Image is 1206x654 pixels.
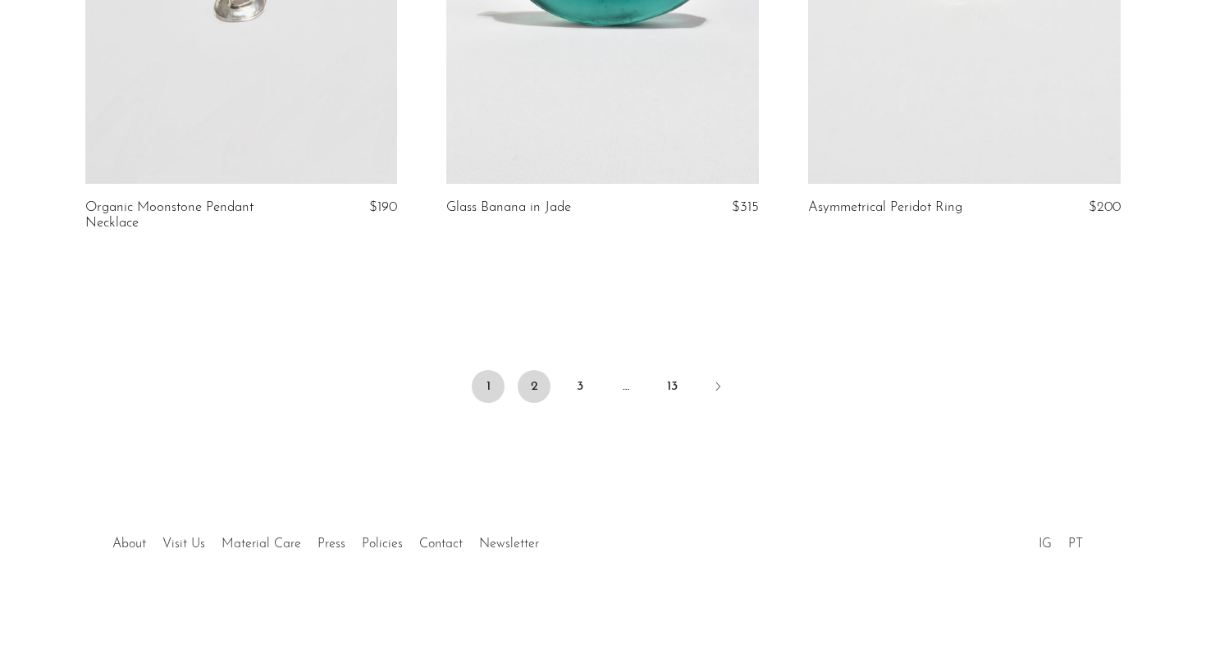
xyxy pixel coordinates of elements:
a: 2 [518,370,550,403]
a: Press [317,537,345,551]
a: IG [1039,537,1052,551]
a: Material Care [222,537,301,551]
span: $190 [369,200,397,214]
a: Asymmetrical Peridot Ring [808,200,962,215]
span: … [610,370,642,403]
a: 3 [564,370,596,403]
a: Organic Moonstone Pendant Necklace [85,200,295,231]
span: $315 [732,200,759,214]
span: $200 [1089,200,1121,214]
span: 1 [472,370,505,403]
a: About [112,537,146,551]
a: Glass Banana in Jade [446,200,571,215]
ul: Social Medias [1030,524,1091,556]
a: Next [701,370,734,406]
a: 13 [656,370,688,403]
a: Visit Us [162,537,205,551]
a: Policies [362,537,403,551]
ul: Quick links [104,524,547,556]
a: Contact [419,537,463,551]
a: PT [1068,537,1083,551]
